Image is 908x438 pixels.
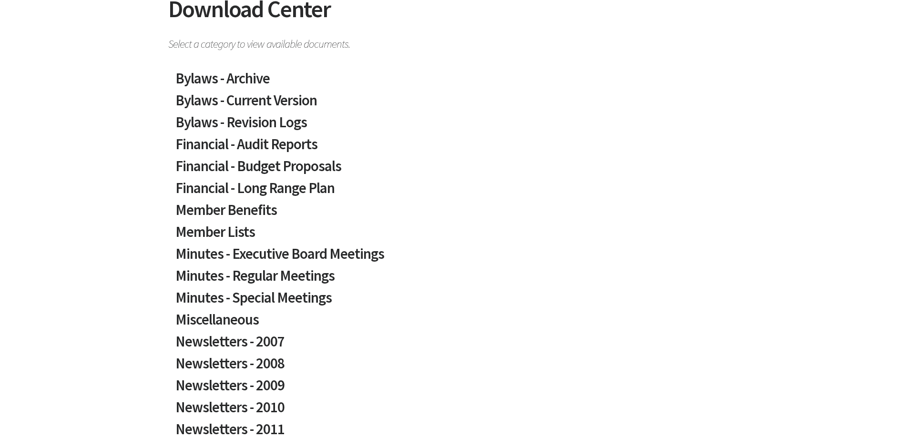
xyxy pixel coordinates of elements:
a: Newsletters - 2010 [175,400,733,422]
a: Financial - Budget Proposals [175,159,733,181]
a: Miscellaneous [175,312,733,334]
a: Minutes - Regular Meetings [175,268,733,290]
a: Bylaws - Current Version [175,93,733,115]
a: Member Lists [175,224,733,246]
a: Bylaws - Archive [175,71,733,93]
a: Minutes - Special Meetings [175,290,733,312]
a: Newsletters - 2008 [175,356,733,378]
a: Newsletters - 2007 [175,334,733,356]
a: Member Benefits [175,203,733,224]
a: Minutes - Executive Board Meetings [175,246,733,268]
a: Financial - Audit Reports [175,137,733,159]
span: Select a category to view available documents. [168,33,740,50]
a: Financial - Long Range Plan [175,181,733,203]
a: Newsletters - 2009 [175,378,733,400]
a: Bylaws - Revision Logs [175,115,733,137]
